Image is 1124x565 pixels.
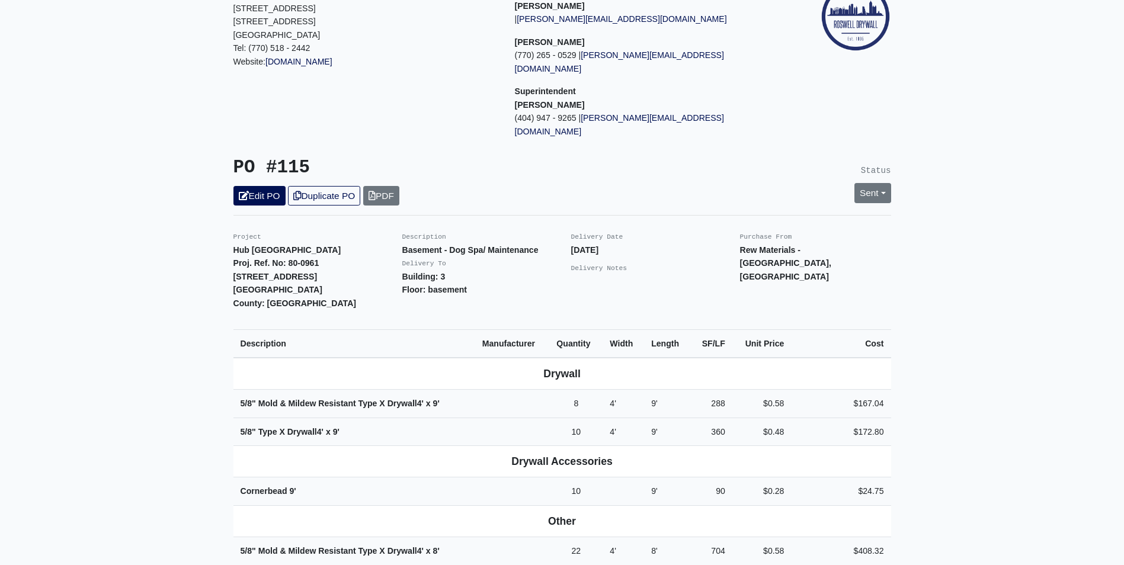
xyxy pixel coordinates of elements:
td: 360 [691,418,732,446]
span: 9' [651,486,658,496]
strong: Cornerbead [241,486,296,496]
span: x [426,546,431,556]
a: Edit PO [233,186,286,206]
p: Tel: (770) 518 - 2442 [233,41,497,55]
strong: Hub [GEOGRAPHIC_DATA] [233,245,341,255]
span: x [426,399,431,408]
small: Project [233,233,261,240]
strong: 5/8" Mold & Mildew Resistant Type X Drywall [241,546,440,556]
td: 288 [691,390,732,418]
td: 90 [691,477,732,506]
a: [DOMAIN_NAME] [265,57,332,66]
td: $0.58 [732,537,792,565]
span: 4' [417,546,424,556]
h3: PO #115 [233,157,553,179]
strong: Proj. Ref. No: 80-0961 [233,258,319,268]
strong: County: [GEOGRAPHIC_DATA] [233,298,357,308]
p: Rew Materials - [GEOGRAPHIC_DATA], [GEOGRAPHIC_DATA] [740,243,891,284]
th: SF/LF [691,329,732,358]
strong: Floor: basement [402,285,467,294]
span: 4' [610,399,616,408]
th: Length [644,329,691,358]
strong: 5/8" Mold & Mildew Resistant Type X Drywall [241,399,440,408]
td: 10 [549,418,603,446]
span: x [326,427,331,436]
strong: [PERSON_NAME] [515,1,585,11]
strong: [STREET_ADDRESS] [233,272,318,281]
b: Drywall Accessories [511,455,613,467]
a: PDF [363,186,399,206]
small: Description [402,233,446,240]
a: [PERSON_NAME][EMAIL_ADDRESS][DOMAIN_NAME] [515,50,724,73]
span: 9' [433,399,440,408]
p: (404) 947 - 9265 | [515,111,779,138]
strong: Building: 3 [402,272,446,281]
p: [GEOGRAPHIC_DATA] [233,28,497,42]
span: 9' [333,427,340,436]
span: 9' [651,427,658,436]
a: [PERSON_NAME][EMAIL_ADDRESS][DOMAIN_NAME] [515,113,724,136]
small: Delivery To [402,260,446,267]
span: 4' [610,427,616,436]
span: 4' [317,427,324,436]
td: 704 [691,537,732,565]
span: 8' [651,546,658,556]
th: Cost [791,329,891,358]
td: 22 [549,537,603,565]
small: Delivery Date [571,233,623,240]
b: Drywall [543,368,581,380]
small: Purchase From [740,233,792,240]
a: Sent [854,183,891,203]
td: $0.28 [732,477,792,506]
span: 4' [610,546,616,556]
strong: 5/8" Type X Drywall [241,427,340,436]
td: $24.75 [791,477,891,506]
td: $0.58 [732,390,792,418]
span: 9' [289,486,296,496]
b: Other [548,515,576,527]
td: 8 [549,390,603,418]
small: Status [861,166,891,175]
td: $172.80 [791,418,891,446]
p: (770) 265 - 0529 | [515,49,779,75]
th: Manufacturer [475,329,550,358]
strong: [DATE] [571,245,599,255]
th: Description [233,329,475,358]
th: Width [603,329,644,358]
td: $408.32 [791,537,891,565]
strong: [PERSON_NAME] [515,37,585,47]
span: Superintendent [515,86,576,96]
small: Delivery Notes [571,265,627,272]
td: $0.48 [732,418,792,446]
strong: Basement - Dog Spa/ Maintenance [402,245,539,255]
strong: [GEOGRAPHIC_DATA] [233,285,322,294]
th: Unit Price [732,329,792,358]
td: $167.04 [791,390,891,418]
p: [STREET_ADDRESS] [233,15,497,28]
span: 4' [417,399,424,408]
span: 9' [651,399,658,408]
p: [STREET_ADDRESS] [233,2,497,15]
strong: [PERSON_NAME] [515,100,585,110]
span: 8' [433,546,440,556]
a: [PERSON_NAME][EMAIL_ADDRESS][DOMAIN_NAME] [517,14,726,24]
th: Quantity [549,329,603,358]
p: | [515,12,779,26]
a: Duplicate PO [288,186,360,206]
td: 10 [549,477,603,506]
